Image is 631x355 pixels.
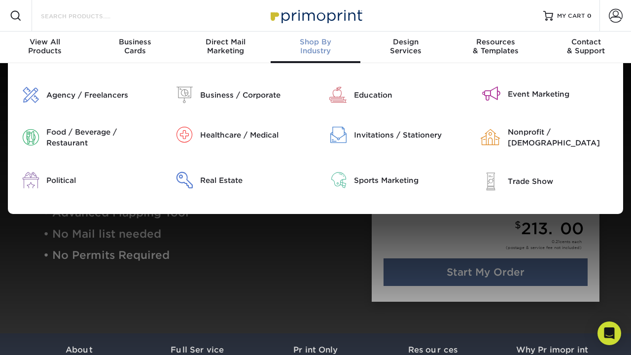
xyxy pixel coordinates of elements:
div: Trade Show [508,176,616,187]
a: Real Estate [169,172,308,188]
div: Services [360,37,451,55]
div: Nonprofit / [DEMOGRAPHIC_DATA] [508,127,616,148]
a: Sports Marketing [323,172,462,188]
div: & Support [541,37,631,55]
div: Open Intercom Messenger [597,321,621,345]
a: Event Marketing [477,87,616,101]
a: Trade Show [477,172,616,190]
div: Food / Beverage / Restaurant [46,127,154,148]
span: 0 [587,12,592,19]
span: Shop By [271,37,361,46]
div: Invitations / Stationery [354,130,462,141]
a: BusinessCards [90,32,180,63]
div: Industry [271,37,361,55]
div: Marketing [180,37,271,55]
div: Cards [90,37,180,55]
input: SEARCH PRODUCTS..... [40,10,136,22]
div: Political [46,175,154,186]
span: MY CART [557,12,585,20]
a: Political [15,172,154,188]
a: Invitations / Stationery [323,127,462,143]
div: & Templates [451,37,541,55]
a: Agency / Freelancers [15,87,154,103]
a: Direct MailMarketing [180,32,271,63]
a: Contact& Support [541,32,631,63]
span: Resources [451,37,541,46]
div: Sports Marketing [354,175,462,186]
a: Healthcare / Medical [169,127,308,143]
div: Agency / Freelancers [46,90,154,101]
img: Primoprint [266,5,365,26]
div: Business / Corporate [200,90,308,101]
div: Education [354,90,462,101]
a: Education [323,87,462,103]
div: Event Marketing [508,89,616,100]
a: Nonprofit / [DEMOGRAPHIC_DATA] [477,127,616,148]
div: Real Estate [200,175,308,186]
a: Shop ByIndustry [271,32,361,63]
div: Healthcare / Medical [200,130,308,141]
span: Direct Mail [180,37,271,46]
a: Resources& Templates [451,32,541,63]
span: Design [360,37,451,46]
a: Food / Beverage / Restaurant [15,127,154,148]
span: Contact [541,37,631,46]
a: DesignServices [360,32,451,63]
span: Business [90,37,180,46]
a: Business / Corporate [169,87,308,103]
